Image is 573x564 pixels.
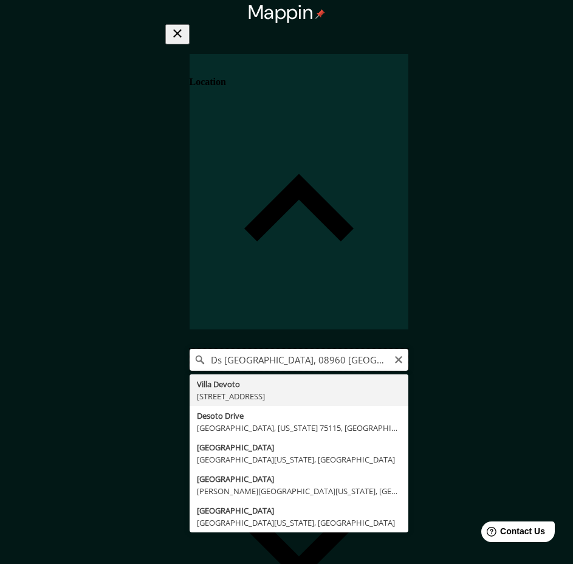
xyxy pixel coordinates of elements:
[190,54,408,329] div: Location
[190,77,226,88] h4: Location
[197,504,401,517] div: [GEOGRAPHIC_DATA]
[197,410,401,422] div: Desoto Drive
[197,517,401,529] div: [GEOGRAPHIC_DATA][US_STATE], [GEOGRAPHIC_DATA]
[190,349,408,371] input: Pick your city or area
[197,485,401,497] div: [PERSON_NAME][GEOGRAPHIC_DATA][US_STATE], [GEOGRAPHIC_DATA]
[315,9,325,19] img: pin-icon.png
[197,390,401,402] div: [STREET_ADDRESS]
[465,517,560,551] iframe: Help widget launcher
[197,453,401,466] div: [GEOGRAPHIC_DATA][US_STATE], [GEOGRAPHIC_DATA]
[197,441,401,453] div: [GEOGRAPHIC_DATA]
[197,378,401,390] div: Villa Devoto
[197,422,401,434] div: [GEOGRAPHIC_DATA], [US_STATE] 75115, [GEOGRAPHIC_DATA]
[197,473,401,485] div: [GEOGRAPHIC_DATA]
[394,353,403,365] button: Clear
